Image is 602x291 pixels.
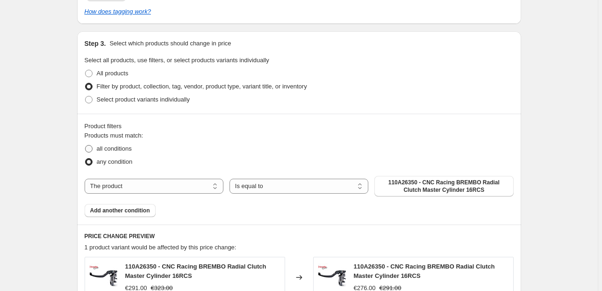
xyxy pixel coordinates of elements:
button: Add another condition [85,204,156,217]
span: Select all products, use filters, or select products variants individually [85,57,269,64]
h6: PRICE CHANGE PREVIEW [85,233,514,240]
span: Select product variants individually [97,96,190,103]
button: 110A26350 - CNC Racing BREMBO Radial Clutch Master Cylinder 16RCS [374,176,513,196]
span: 1 product variant would be affected by this price change: [85,244,236,251]
span: Filter by product, collection, tag, vendor, product type, variant title, or inventory [97,83,307,90]
span: 110A26350 - CNC Racing BREMBO Radial Clutch Master Cylinder 16RCS [354,263,495,279]
span: all conditions [97,145,132,152]
a: How does tagging work? [85,8,151,15]
h2: Step 3. [85,39,106,48]
span: Add another condition [90,207,150,214]
span: Products must match: [85,132,143,139]
span: 110A26350 - CNC Racing BREMBO Radial Clutch Master Cylinder 16RCS [125,263,266,279]
p: Select which products should change in price [109,39,231,48]
span: any condition [97,158,133,165]
span: All products [97,70,129,77]
div: Product filters [85,122,514,131]
span: 110A26350 - CNC Racing BREMBO Radial Clutch Master Cylinder 16RCS [380,179,508,194]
